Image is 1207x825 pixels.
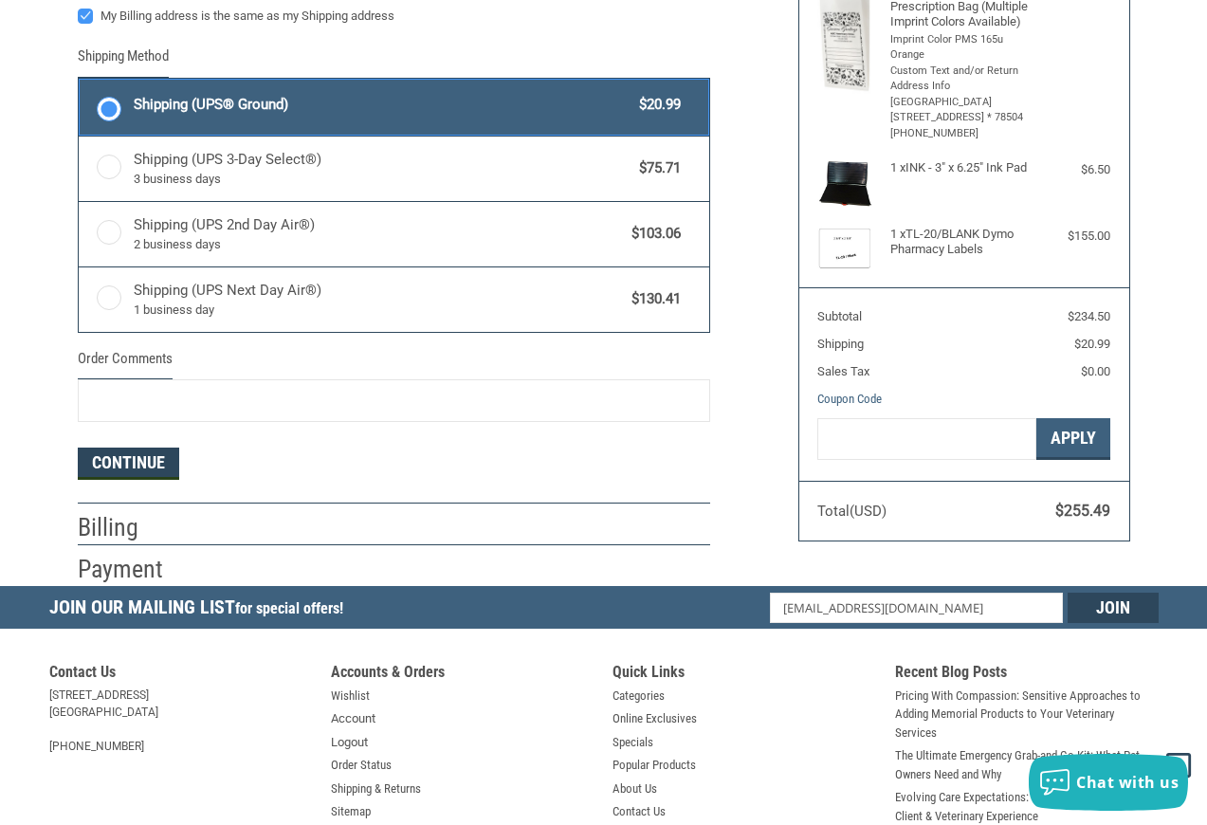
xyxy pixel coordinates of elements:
legend: Shipping Method [78,46,169,77]
address: [STREET_ADDRESS] [GEOGRAPHIC_DATA] [PHONE_NUMBER] [49,687,313,755]
span: Shipping (UPS 2nd Day Air®) [134,214,623,254]
span: $0.00 [1081,364,1110,378]
a: Sitemap [331,802,371,821]
h2: Payment [78,554,189,585]
button: Continue [78,448,179,480]
span: for special offers! [235,599,343,617]
a: Evolving Care Expectations: Ways to Enhance the Client & Veterinary Experience [895,788,1159,825]
input: Join [1068,593,1159,623]
span: Chat with us [1076,772,1179,793]
h5: Quick Links [613,663,876,687]
span: $103.06 [623,223,682,245]
button: Chat with us [1029,754,1188,811]
span: $234.50 [1068,309,1110,323]
h5: Recent Blog Posts [895,663,1159,687]
span: $130.41 [623,288,682,310]
h4: 1 x INK - 3" x 6.25" Ink Pad [890,160,1033,175]
h5: Accounts & Orders [331,663,594,687]
a: Popular Products [613,756,696,775]
button: Apply [1036,418,1110,461]
h5: Join Our Mailing List [49,586,353,634]
span: Total (USD) [817,503,887,520]
a: Categories [613,687,665,706]
a: The Ultimate Emergency Grab-and-Go Kit: What Pet Owners Need and Why [895,746,1159,783]
span: Shipping (UPS 3-Day Select®) [134,149,631,189]
span: 3 business days [134,170,631,189]
a: Contact Us [613,802,666,821]
a: Logout [331,733,368,752]
span: Shipping [817,337,864,351]
span: $20.99 [631,94,682,116]
h2: Billing [78,512,189,543]
span: $20.99 [1074,337,1110,351]
span: 2 business days [134,235,623,254]
span: Subtotal [817,309,862,323]
a: About Us [613,779,657,798]
span: Shipping (UPS Next Day Air®) [134,280,623,320]
input: Gift Certificate or Coupon Code [817,418,1036,461]
span: $255.49 [1055,502,1110,520]
a: Account [331,709,375,728]
span: 1 business day [134,301,623,320]
span: Shipping (UPS® Ground) [134,94,631,116]
a: Wishlist [331,687,370,706]
div: $155.00 [1037,227,1110,246]
input: Email [770,593,1063,623]
h5: Contact Us [49,663,313,687]
span: $75.71 [631,157,682,179]
a: Coupon Code [817,392,882,406]
li: Custom Text and/or Return Address Info [GEOGRAPHIC_DATA][STREET_ADDRESS] * 78504 [PHONE_NUMBER] [890,64,1033,142]
a: Pricing With Compassion: Sensitive Approaches to Adding Memorial Products to Your Veterinary Serv... [895,687,1159,742]
a: Order Status [331,756,392,775]
a: Shipping & Returns [331,779,421,798]
a: Specials [613,733,653,752]
legend: Order Comments [78,348,173,379]
label: My Billing address is the same as my Shipping address [78,9,710,24]
li: Imprint Color PMS 165u Orange [890,32,1033,64]
div: $6.50 [1037,160,1110,179]
h4: 1 x TL-20/BLANK Dymo Pharmacy Labels [890,227,1033,258]
span: Sales Tax [817,364,869,378]
a: Online Exclusives [613,709,697,728]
